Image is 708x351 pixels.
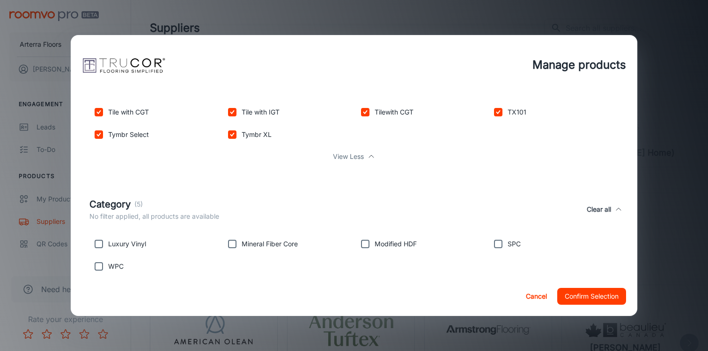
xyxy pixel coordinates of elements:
[508,107,526,117] p: TX101
[89,211,219,222] p: No filter applied, all products are available
[557,288,626,305] button: Confirm Selection
[242,239,298,249] p: Mineral Fiber Core
[532,57,626,73] h4: Manage products
[242,129,272,140] p: Tymbr XL
[108,239,146,249] p: Luxury Vinyl
[333,151,364,162] p: View Less
[508,239,521,249] p: SPC
[89,197,131,211] h5: Category
[108,129,149,140] p: Tymbr Select
[82,46,166,84] img: vendor_logo_square_en-us.png
[522,288,552,305] button: Cancel
[583,197,615,222] button: Clear all
[242,107,280,117] p: Tile with IGT
[108,261,124,272] p: WPC
[108,107,149,117] p: Tile with CGT
[82,188,626,231] div: Category(5)No filter applied, all products are availableClear all
[375,107,413,117] p: Tilewith CGT
[134,199,143,209] p: (5)
[375,239,417,249] p: Modified HDF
